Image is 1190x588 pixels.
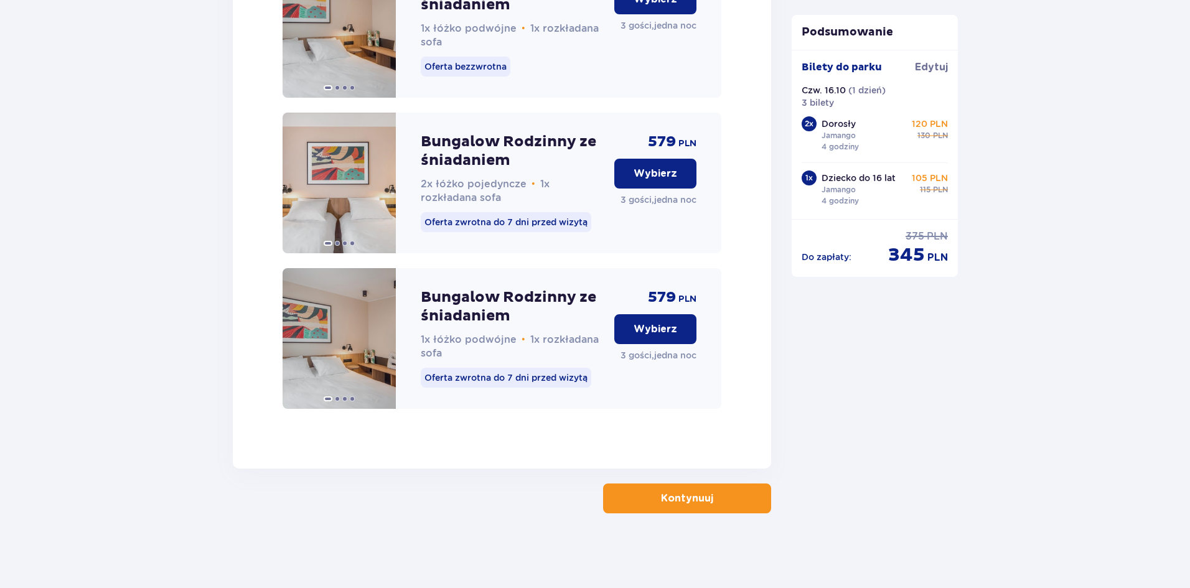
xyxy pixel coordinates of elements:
p: Jamango [822,184,856,195]
span: 579 [648,288,676,307]
span: PLN [933,184,948,195]
div: 2 x [802,116,817,131]
button: Wybierz [614,314,696,344]
button: Wybierz [614,159,696,189]
p: Podsumowanie [792,25,958,40]
span: PLN [927,251,948,264]
p: Wybierz [634,167,677,180]
p: 3 gości , jedna noc [621,349,696,362]
p: 120 PLN [912,118,948,130]
p: Do zapłaty : [802,251,851,263]
p: Bungalow Rodzinny ze śniadaniem [421,133,604,170]
span: 375 [906,230,924,243]
span: • [522,334,525,346]
span: 1x łóżko podwójne [421,334,517,345]
p: Czw. 16.10 [802,84,846,96]
span: PLN [678,293,696,306]
span: Edytuj [915,60,948,74]
div: 1 x [802,170,817,185]
p: 3 gości , jedna noc [621,194,696,206]
span: • [522,22,525,35]
p: Dorosły [822,118,856,130]
p: 3 gości , jedna noc [621,19,696,32]
p: Bilety do parku [802,60,882,74]
p: Kontynuuj [661,492,713,505]
span: 130 [917,130,930,141]
p: 4 godziny [822,141,859,152]
p: Jamango [822,130,856,141]
span: PLN [933,130,948,141]
p: 3 bilety [802,96,834,109]
img: Bungalow Rodzinny ze śniadaniem [283,268,396,409]
p: Oferta zwrotna do 7 dni przed wizytą [421,212,591,232]
span: PLN [927,230,948,243]
p: Bungalow Rodzinny ze śniadaniem [421,288,604,325]
span: 345 [888,243,925,267]
span: 115 [920,184,930,195]
span: • [532,178,535,190]
span: PLN [678,138,696,150]
p: 105 PLN [912,172,948,184]
p: Oferta bezzwrotna [421,57,510,77]
p: ( 1 dzień ) [848,84,886,96]
p: 4 godziny [822,195,859,207]
p: Wybierz [634,322,677,336]
button: Kontynuuj [603,483,771,513]
span: 2x łóżko pojedyncze [421,178,527,190]
span: 1x łóżko podwójne [421,22,517,34]
p: Dziecko do 16 lat [822,172,896,184]
p: Oferta zwrotna do 7 dni przed wizytą [421,368,591,388]
span: 579 [648,133,676,151]
img: Bungalow Rodzinny ze śniadaniem [283,113,396,253]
